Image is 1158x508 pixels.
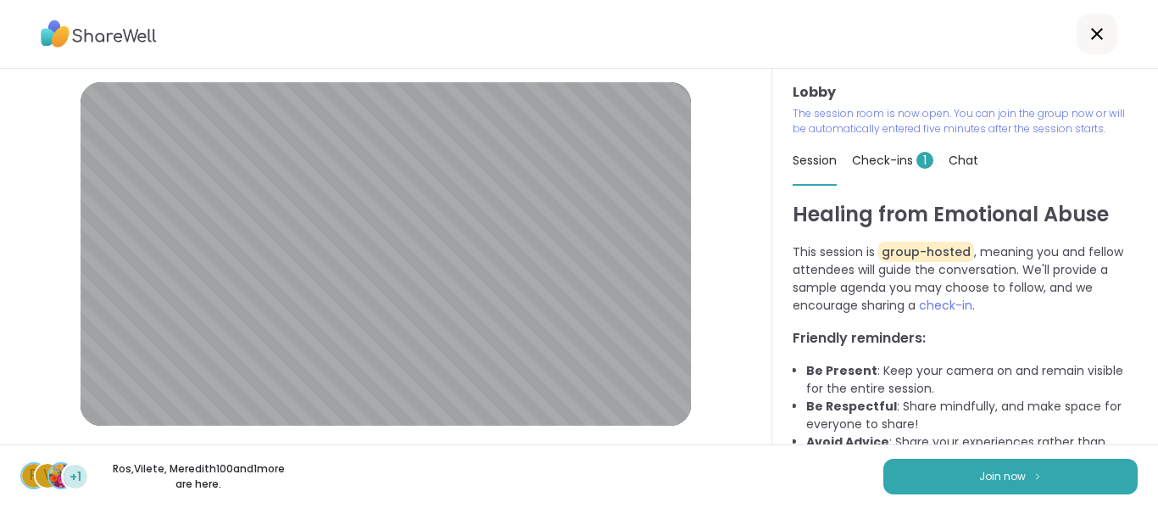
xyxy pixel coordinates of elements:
[806,362,1138,398] li: : Keep your camera on and remain visible for the entire session.
[883,459,1138,494] button: Join now
[806,398,897,415] b: Be Respectful
[70,468,81,486] span: +1
[41,14,157,53] img: ShareWell Logo
[806,433,1138,469] li: : Share your experiences rather than advice, as peers are not mental health professionals.
[793,199,1138,230] h1: Healing from Emotional Abuse
[919,297,972,314] span: check-in
[806,433,889,450] b: Avoid Advice
[793,106,1138,137] p: The session room is now open. You can join the group now or will be automatically entered five mi...
[806,362,877,379] b: Be Present
[793,82,1138,103] h3: Lobby
[979,469,1026,484] span: Join now
[916,152,933,169] span: 1
[30,465,38,487] span: R
[793,152,837,169] span: Session
[793,328,1138,349] h3: Friendly reminders:
[806,398,1138,433] li: : Share mindfully, and make space for everyone to share!
[49,464,73,488] img: Meredith100
[103,461,293,492] p: Ros , Vilete , Meredith100 and 1 more are here.
[852,152,933,169] span: Check-ins
[43,465,53,487] span: V
[949,152,978,169] span: Chat
[1033,472,1043,481] img: ShareWell Logomark
[878,242,974,262] span: group-hosted
[793,243,1138,315] p: This session is , meaning you and fellow attendees will guide the conversation. We'll provide a s...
